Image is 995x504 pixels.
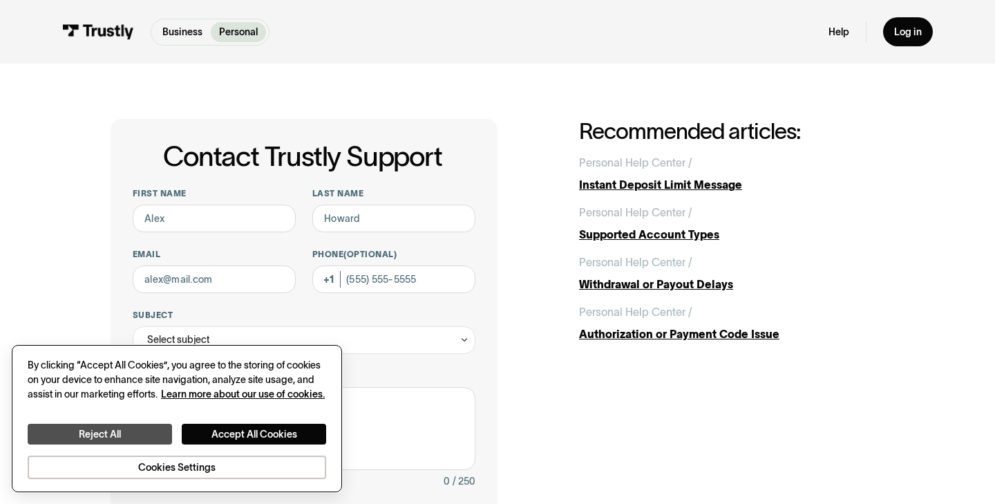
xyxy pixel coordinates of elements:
a: Personal [211,22,266,42]
button: Accept All Cookies [182,424,326,445]
span: (Optional) [343,250,397,259]
div: Personal Help Center / [579,154,692,171]
h1: Contact Trustly Support [130,141,475,171]
label: Email [133,249,296,260]
div: Instant Deposit Limit Message [579,176,884,193]
input: (555) 555-5555 [312,265,475,293]
a: Personal Help Center /Authorization or Payment Code Issue [579,304,884,342]
div: Cookie banner [11,344,343,493]
a: Business [154,22,211,42]
input: Howard [312,205,475,232]
div: Withdrawal or Payout Delays [579,276,884,292]
p: Business [162,25,202,39]
div: Select subject [147,331,209,348]
p: Personal [219,25,258,39]
div: Select subject [133,326,475,354]
div: Privacy [28,358,326,479]
label: Last name [312,188,475,199]
a: Personal Help Center /Instant Deposit Limit Message [579,154,884,193]
label: Subject [133,310,475,321]
div: Personal Help Center / [579,304,692,320]
label: Phone [312,249,475,260]
div: Personal Help Center / [579,254,692,270]
button: Reject All [28,424,172,445]
a: Log in [883,17,933,46]
div: Log in [894,26,922,38]
h2: Recommended articles: [579,119,884,143]
div: Personal Help Center / [579,204,692,221]
a: Help [828,26,849,38]
a: More information about your privacy, opens in a new tab [161,389,325,400]
div: 0 [444,473,450,489]
img: Trustly Logo [62,24,134,39]
label: First name [133,188,296,199]
input: alex@mail.com [133,265,296,293]
a: Personal Help Center /Withdrawal or Payout Delays [579,254,884,292]
a: Personal Help Center /Supported Account Types [579,204,884,243]
button: Cookies Settings [28,456,326,479]
div: By clicking “Accept All Cookies”, you agree to the storing of cookies on your device to enhance s... [28,358,326,402]
div: Authorization or Payment Code Issue [579,326,884,342]
input: Alex [133,205,296,232]
div: Supported Account Types [579,226,884,243]
div: / 250 [453,473,475,489]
